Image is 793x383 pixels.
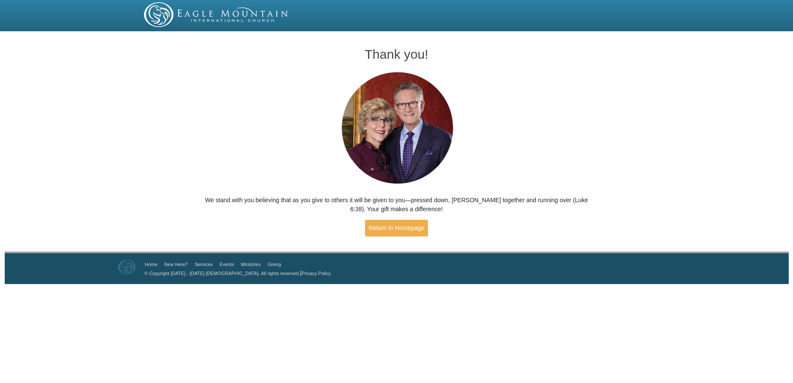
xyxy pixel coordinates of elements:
[241,262,260,267] a: Ministries
[203,196,590,214] p: We stand with you believing that as you give to others it will be given to you—pressed down, [PER...
[302,271,331,276] a: Privacy Policy
[144,2,289,27] img: EMIC
[145,262,157,267] a: Home
[220,262,234,267] a: Events
[164,262,188,267] a: New Here?
[365,220,428,236] a: Return to Homepage
[203,47,590,61] h1: Thank you!
[118,260,135,274] img: Eagle Mountain International Church
[195,262,212,267] a: Services
[141,269,331,278] p: |
[333,69,460,187] img: Pastors George and Terri Pearsons
[268,262,281,267] a: Giving
[144,271,300,276] a: © Copyright [DATE] - [DATE] [DEMOGRAPHIC_DATA]. All rights reserved.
